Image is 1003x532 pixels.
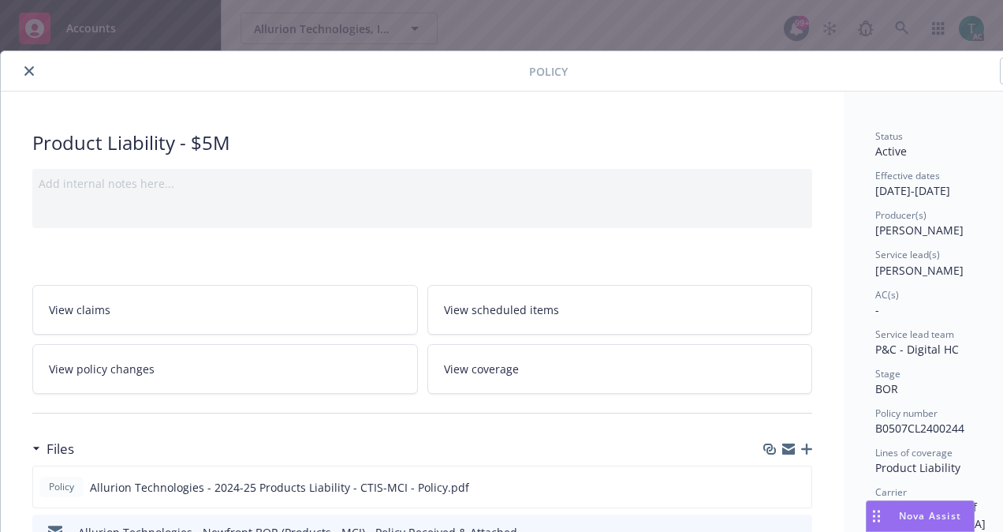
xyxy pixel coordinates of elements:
[32,344,418,394] a: View policy changes
[791,479,805,496] button: preview file
[32,439,74,459] div: Files
[875,421,964,436] span: B0507CL2400244
[32,285,418,335] a: View claims
[875,248,940,261] span: Service lead(s)
[875,169,940,182] span: Effective dates
[875,406,938,420] span: Policy number
[875,208,927,222] span: Producer(s)
[49,302,110,318] span: View claims
[39,175,806,192] div: Add internal notes here...
[875,129,903,143] span: Status
[875,144,907,159] span: Active
[875,302,879,317] span: -
[427,285,813,335] a: View scheduled items
[444,302,559,318] span: View scheduled items
[766,479,778,496] button: download file
[90,479,469,496] span: Allurion Technologies - 2024-25 Products Liability - CTIS-MCI - Policy.pdf
[875,328,954,341] span: Service lead team
[444,361,519,377] span: View coverage
[49,361,155,377] span: View policy changes
[875,381,898,396] span: BOR
[866,500,975,532] button: Nova Assist
[46,480,77,494] span: Policy
[47,439,74,459] h3: Files
[32,129,812,156] div: Product Liability - $5M
[529,63,568,80] span: Policy
[875,367,900,380] span: Stage
[875,263,964,278] span: [PERSON_NAME]
[899,509,961,523] span: Nova Assist
[867,501,886,531] div: Drag to move
[875,342,959,357] span: P&C - Digital HC
[875,460,960,475] span: Product Liability
[875,446,953,459] span: Lines of coverage
[875,288,899,302] span: AC(s)
[20,62,39,81] button: close
[875,485,907,499] span: Carrier
[875,223,964,238] span: [PERSON_NAME]
[427,344,813,394] a: View coverage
